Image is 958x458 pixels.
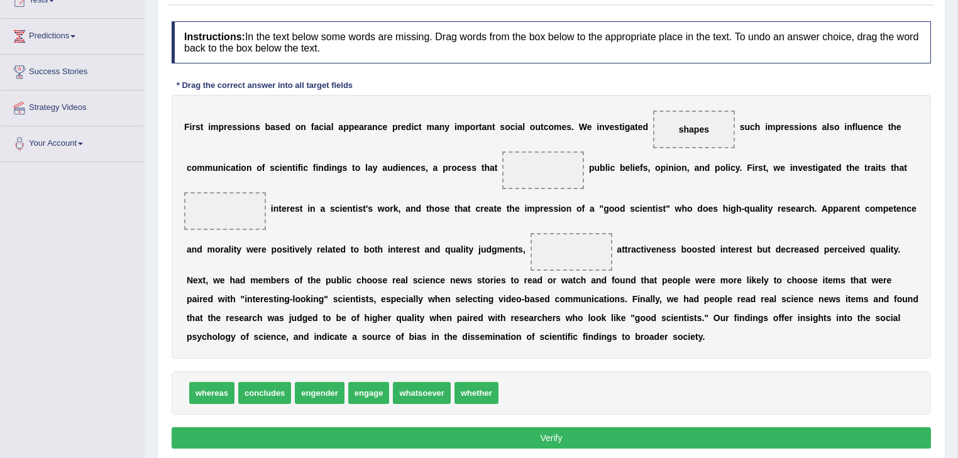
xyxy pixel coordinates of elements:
b: s [812,122,817,132]
b: o [548,122,554,132]
b: c [750,122,755,132]
b: n [668,163,674,173]
b: i [223,163,226,173]
b: l [365,163,368,173]
b: p [661,163,666,173]
b: d [705,163,710,173]
b: i [356,204,358,214]
b: f [640,163,643,173]
b: m [211,122,218,132]
b: a [694,163,699,173]
b: e [382,122,387,132]
b: n [681,163,687,173]
b: o [470,122,476,132]
b: t [292,163,295,173]
b: o [834,122,840,132]
b: e [228,122,233,132]
b: d [324,163,329,173]
b: t [492,122,495,132]
b: e [878,122,883,132]
b: i [622,122,625,132]
b: c [873,122,878,132]
b: i [454,122,457,132]
b: a [314,122,319,132]
b: h [849,163,855,173]
b: F [747,163,752,173]
b: i [238,163,241,173]
b: i [765,122,768,132]
b: s [789,122,794,132]
b: c [319,122,324,132]
b: e [354,122,359,132]
b: h [755,122,761,132]
span: Drop target [184,192,266,230]
b: s [195,122,201,132]
b: s [643,163,648,173]
b: p [343,122,349,132]
b: s [270,163,275,173]
b: n [331,163,337,173]
b: a [405,204,410,214]
b: i [190,122,192,132]
b: s [368,204,373,214]
b: i [752,163,755,173]
b: w [773,163,780,173]
b: , [766,163,769,173]
b: u [535,122,541,132]
b: a [320,204,325,214]
b: c [476,204,481,214]
b: p [465,122,470,132]
b: a [490,163,495,173]
b: a [338,122,343,132]
b: c [414,122,419,132]
b: c [544,122,549,132]
b: n [300,122,306,132]
b: e [400,163,405,173]
b: , [399,204,401,214]
b: e [343,204,348,214]
b: m [554,122,561,132]
b: e [803,163,808,173]
b: i [208,122,211,132]
b: c [226,163,231,173]
b: n [246,163,252,173]
b: o [505,122,510,132]
b: a [382,163,387,173]
b: e [896,122,901,132]
b: t [201,122,204,132]
b: e [863,122,868,132]
b: a [463,204,468,214]
b: s [794,122,799,132]
b: o [801,122,807,132]
b: e [831,163,836,173]
b: a [822,122,827,132]
b: s [232,122,237,132]
span: Drop target [653,111,735,148]
b: f [298,163,301,173]
b: s [466,163,471,173]
b: b [265,122,271,132]
b: p [219,122,224,132]
b: i [398,163,400,173]
b: u [744,122,750,132]
b: t [278,204,282,214]
b: n [347,204,353,214]
b: i [340,204,343,214]
b: e [635,163,640,173]
b: c [457,163,462,173]
b: a [231,163,236,173]
b: a [482,122,487,132]
b: n [273,204,279,214]
b: n [807,122,812,132]
b: y [444,122,449,132]
b: d [836,163,842,173]
b: i [316,163,318,173]
b: e [785,122,790,132]
span: Drop target [502,151,584,189]
b: o [245,122,250,132]
b: s [421,163,426,173]
b: h [894,163,900,173]
b: n [699,163,705,173]
b: n [318,163,324,173]
b: n [287,163,293,173]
